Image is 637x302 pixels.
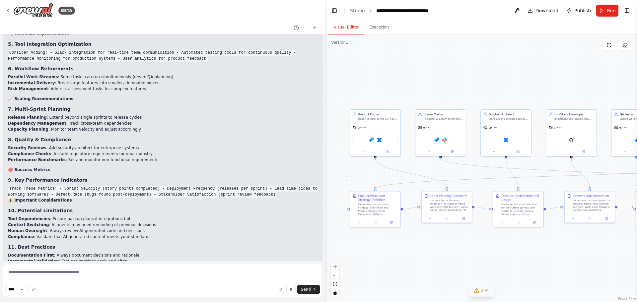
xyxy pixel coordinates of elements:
g: Edge from c1dda2aa-e7e7-45fa-b5d6-b6e3e43c3807 to be44528f-98fc-42ca-9f9f-86c181be5a3d [569,158,592,189]
div: Solution Architect [489,112,529,116]
strong: Tool Dependencies [8,216,50,221]
div: Software ImplementationImplement the user stories for {project_name} into working software. Write... [564,191,615,223]
button: zoom out [331,271,339,280]
g: Edge from 94d63f44-25ea-4447-a89d-bfc24372a123 to 72faaead-90e2-415c-865d-f0beb2bedcd6 [474,205,490,211]
button: Click to speak your automation idea [286,285,296,294]
button: Open in side panel [599,216,613,221]
div: Product Owner [358,112,398,116]
g: Edge from be44528f-98fc-42ca-9f9f-86c181be5a3d to cb6c31d6-0a3b-44ea-a49f-a13e6f430913 [617,205,633,209]
code: Consider Adding: - Slack integration for real-time team communication - Automated testing tools f... [8,50,296,62]
strong: Security Reviews [8,146,46,150]
button: Open in side panel [441,150,464,154]
li: : Add risk assessment tasks for complex features [8,86,318,92]
div: Solution ArchitectTranslate the product backlog into technical architecture and system design. De... [480,109,531,156]
div: Full-Stack DeveloperImplement user stories into working software for {project_name}. Write clean,... [546,109,597,156]
button: Switch to previous chat [291,24,307,32]
img: Confluence [504,138,509,143]
span: Run [607,7,616,14]
strong: Compliance Checks [8,151,51,156]
button: Show right sidebar [622,6,632,15]
span: gpt-4o [489,126,497,129]
button: Run [596,5,618,17]
span: Publish [574,7,591,14]
div: Report directly to the SDM and translate their vision and PRD into actionable product backlog. Br... [358,117,398,120]
span: Send [301,287,311,292]
div: Technical Architecture and Design [501,194,541,202]
div: Product Vision and Strategy DefinitionDefine the product vision, strategy, and create the Product... [350,191,401,227]
div: BETA [58,7,75,15]
div: Version 1 [331,40,348,45]
li: : Add security architect for enterprise systems [8,145,318,151]
button: Open in side panel [506,150,530,154]
div: Scrum MasterFacilitate all Scrum ceremonies (Sprint Planning, Daily Scrums, Sprint Review, Retros... [415,109,466,156]
div: Facilitate all Scrum ceremonies (Sprint Planning, Daily Scrums, Sprint Review, Retrospective) and... [424,117,463,120]
div: Software Implementation [573,194,609,198]
button: Upload files [276,285,285,294]
div: Technical Architecture and DesignCreate technical architecture for the current sprint's user stor... [493,191,544,227]
g: Edge from 72faaead-90e2-415c-865d-f0beb2bedcd6 to be44528f-98fc-42ca-9f9f-86c181be5a3d [546,205,562,211]
g: Edge from 86fbf97b-c59d-4358-ae07-9a7e8624ba4d to 72faaead-90e2-415c-865d-f0beb2bedcd6 [504,158,520,189]
li: : Extend beyond single sprints to release cycles [8,114,318,120]
button: Improve this prompt [29,285,38,294]
button: Send [297,285,320,294]
strong: Release Planning [8,115,47,120]
li: : Always review AI-generated code and decisions [8,228,318,234]
strong: 6. Workflow Refinements [8,66,74,71]
button: 2 [469,284,494,297]
strong: Context Switching [8,222,49,227]
div: Sprint Planning Ceremony [430,194,467,198]
li: : Ensure backup plans if integrations fail [8,216,318,222]
button: No output available [510,220,527,225]
li: : AI agents may need reminding of previous decisions [8,222,318,228]
strong: Risk Management [8,87,48,91]
strong: Dependency Management [8,121,66,126]
strong: 8. Quality & Compliance [8,137,71,142]
strong: 7. Multi-Sprint Planning [8,106,71,112]
g: Edge from 4a8f8200-823d-45f9-8d5d-69f1a61f284b to 94d63f44-25ea-4447-a89d-bfc24372a123 [403,205,419,211]
strong: 10. Potential Limitations [8,208,73,213]
strong: Performance Benchmarks [8,157,66,162]
g: Edge from 233f7b07-20ec-4624-9358-1b36e418b717 to 94d63f44-25ea-4447-a89d-bfc24372a123 [373,158,449,189]
a: React Flow attribution [618,297,636,301]
div: React Flow controls [331,263,339,297]
button: Publish [564,5,594,17]
button: fit view [331,280,339,288]
button: Open in side panel [528,220,542,225]
li: : Monitor team velocity and adjust accordingly [8,126,318,132]
strong: 9. Key Performance Indicators [8,177,87,183]
span: gpt-4o [423,126,431,129]
strong: 11. Best Practices [8,244,55,250]
strong: 📈 Scaling Recommendations [8,96,73,101]
button: Visual Editor [328,21,364,34]
li: : Validate that AI-generated content meets your standards [8,234,318,240]
button: No output available [367,220,384,225]
strong: 5. Tool Integration Optimization [8,41,92,47]
button: Download [525,5,561,17]
span: gpt-4o [358,126,366,129]
img: Jira [434,138,439,143]
strong: Human Oversight [8,228,47,233]
button: No output available [438,216,455,221]
img: GitHub [569,138,574,143]
img: Logo [13,3,53,18]
div: Translate the product backlog into technical architecture and system design. Define tech stack, i... [489,117,529,120]
div: Implement the user stories for {project_name} into working software. Write code following archite... [573,199,612,212]
li: : Set and monitor non-functional requirements [8,157,318,163]
li: : Always document decisions and rationale [8,252,318,258]
button: No output available [581,216,598,221]
button: toggle interactivity [331,288,339,297]
button: Execution [364,21,394,34]
nav: breadcrumb [350,7,450,14]
strong: Compliance [8,234,34,239]
strong: Incremental Delivery [8,81,55,85]
div: Define the product vision, strategy, and create the Product Requirements Document (PRD) for {proj... [358,203,398,216]
div: Full-Stack Developer [554,112,594,116]
li: : Some tasks can run simultaneously (dev + QA planning) [8,74,318,80]
strong: ⚠️ Important Considerations [8,198,72,203]
li: : Track cross-team dependencies [8,120,318,126]
span: Download [535,7,559,14]
strong: Parallel Work Streams [8,75,58,79]
button: Start a new chat [310,24,320,32]
li: : Include regulatory requirements for your industry [8,151,318,157]
button: Open in side panel [456,216,470,221]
